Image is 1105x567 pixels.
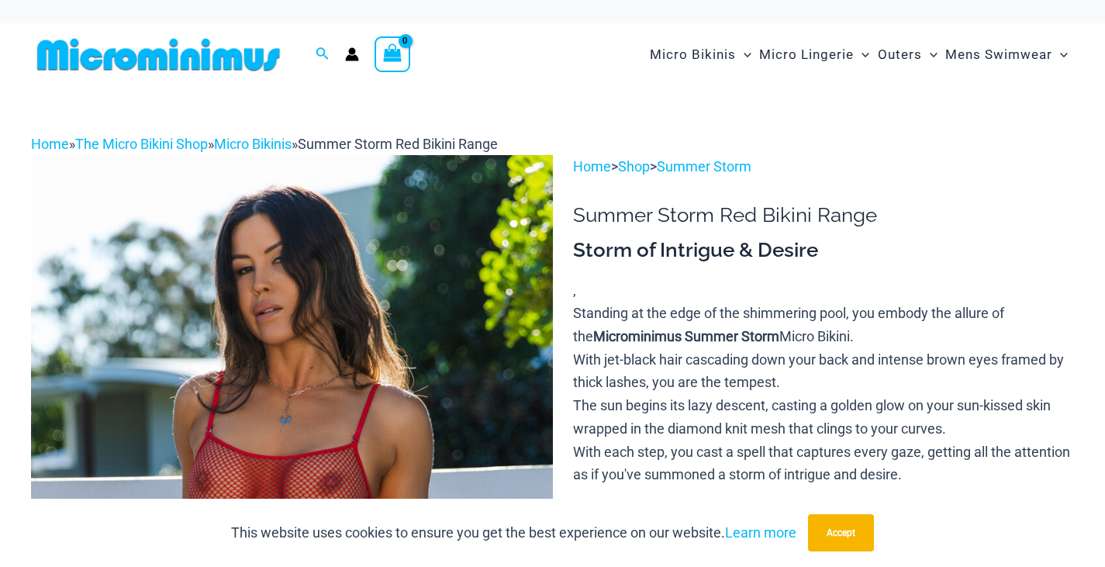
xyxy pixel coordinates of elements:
span: Menu Toggle [854,35,869,74]
nav: Site Navigation [644,29,1074,81]
p: > > [573,155,1074,178]
h3: Storm of Intrigue & Desire [573,237,1074,264]
p: Standing at the edge of the shimmering pool, you embody the allure of the Micro Bikini. With jet-... [573,302,1074,486]
p: This website uses cookies to ensure you get the best experience on our website. [231,521,796,545]
a: Search icon link [316,45,330,64]
b: Microminimus Summer Storm [593,328,779,344]
a: Summer Storm [657,158,751,175]
span: Micro Lingerie [759,35,854,74]
span: » » » [31,136,498,152]
div: , [573,237,1074,486]
a: View Shopping Cart, empty [375,36,410,72]
a: Learn more [725,524,796,541]
span: Menu Toggle [922,35,938,74]
span: Menu Toggle [1052,35,1068,74]
a: Mens SwimwearMenu ToggleMenu Toggle [941,31,1072,78]
span: Summer Storm Red Bikini Range [298,136,498,152]
img: MM SHOP LOGO FLAT [31,37,286,72]
a: Micro BikinisMenu ToggleMenu Toggle [646,31,755,78]
h1: Summer Storm Red Bikini Range [573,203,1074,227]
a: Account icon link [345,47,359,61]
span: Menu Toggle [736,35,751,74]
a: Micro Bikinis [214,136,292,152]
button: Accept [808,514,874,551]
a: Home [31,136,69,152]
a: The Micro Bikini Shop [75,136,208,152]
a: OutersMenu ToggleMenu Toggle [874,31,941,78]
a: Micro LingerieMenu ToggleMenu Toggle [755,31,873,78]
a: Home [573,158,611,175]
a: Shop [618,158,650,175]
span: Mens Swimwear [945,35,1052,74]
span: Outers [878,35,922,74]
span: Micro Bikinis [650,35,736,74]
